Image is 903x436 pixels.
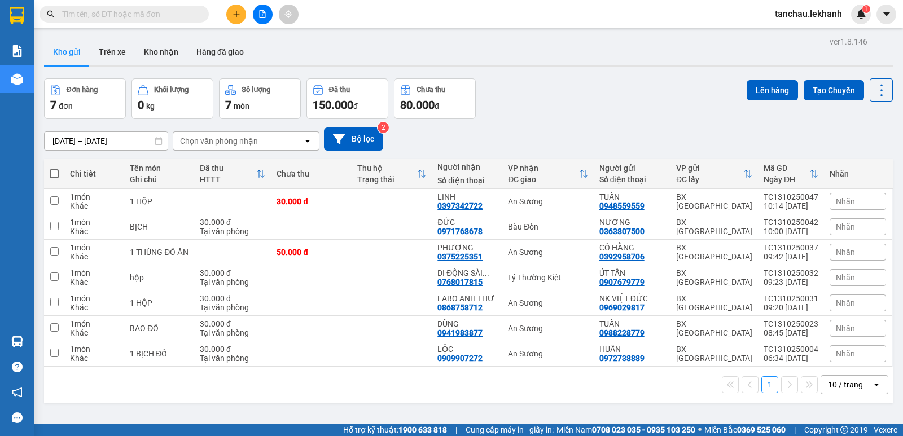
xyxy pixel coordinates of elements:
button: Kho gửi [44,38,90,65]
span: đ [435,102,439,111]
div: VP nhận [508,164,578,173]
button: caret-down [876,5,896,24]
div: Người gửi [599,164,665,173]
div: 1 THÙNG ĐỒ ĂN [130,248,189,257]
div: ĐỨC [437,218,497,227]
span: kg [146,102,155,111]
div: An Sương [508,298,588,307]
span: ... [483,268,489,278]
span: | [455,424,457,436]
div: Trạng thái [357,175,418,184]
div: Mã GD [764,164,809,173]
div: 06:34 [DATE] [764,354,818,363]
div: 1 BỊCH ĐỒ [130,349,189,358]
div: Thu hộ [357,164,418,173]
div: LABO ANH THƯ [437,294,497,303]
div: 1 món [70,243,119,252]
span: Miền Nam [556,424,695,436]
span: Nhãn [836,349,855,358]
span: Nhãn [836,298,855,307]
strong: 0708 023 035 - 0935 103 250 [592,425,695,434]
div: 0948559559 [599,201,645,210]
button: Số lượng7món [219,78,301,119]
img: icon-new-feature [856,9,866,19]
sup: 2 [378,122,389,133]
div: 50.000 đ [277,248,346,257]
div: TUẤN [599,319,665,328]
div: 30.000 đ [200,345,265,354]
button: Tạo Chuyến [804,80,864,100]
div: An Sương [508,197,588,206]
div: Tại văn phòng [200,303,265,312]
div: 0909907272 [437,354,483,363]
th: Toggle SortBy [352,159,432,189]
button: Kho nhận [135,38,187,65]
div: TUẤN [599,192,665,201]
button: Chưa thu80.000đ [394,78,476,119]
div: PHƯỢNG [437,243,497,252]
div: 1 món [70,319,119,328]
div: 09:23 [DATE] [764,278,818,287]
span: question-circle [12,362,23,372]
img: warehouse-icon [11,73,23,85]
div: Khác [70,227,119,236]
span: 150.000 [313,98,353,112]
div: BX [GEOGRAPHIC_DATA] [676,192,752,210]
span: Nhãn [836,273,855,282]
span: Nhãn [836,222,855,231]
div: 30.000 đ [200,218,265,227]
div: An Sương [508,248,588,257]
div: Khác [70,303,119,312]
input: Select a date range. [45,132,168,150]
div: Số lượng [242,86,270,94]
th: Toggle SortBy [502,159,593,189]
div: 0768017815 [437,278,483,287]
span: đ [353,102,358,111]
span: message [12,412,23,423]
span: caret-down [882,9,892,19]
strong: 0369 525 060 [737,425,786,434]
div: NK VIỆT ĐỨC [599,294,665,303]
div: 10:00 [DATE] [764,227,818,236]
div: 0363807500 [599,227,645,236]
div: BỊCH [130,222,189,231]
th: Toggle SortBy [194,159,271,189]
div: hộp [130,273,189,282]
span: 80.000 [400,98,435,112]
div: BX [GEOGRAPHIC_DATA] [676,243,752,261]
span: | [794,424,796,436]
sup: 1 [862,5,870,13]
svg: open [303,136,312,146]
div: Chưa thu [277,169,346,178]
div: 0971768678 [437,227,483,236]
div: 0375225351 [437,252,483,261]
div: 1 món [70,218,119,227]
div: CÔ HẰNG [599,243,665,252]
div: 0941983877 [437,328,483,337]
div: Số điện thoại [599,175,665,184]
div: 1 HỘP [130,298,189,307]
span: ⚪️ [698,428,702,432]
div: BX [GEOGRAPHIC_DATA] [676,294,752,312]
div: ĐC lấy [676,175,743,184]
div: BX [GEOGRAPHIC_DATA] [676,319,752,337]
div: TC1310250037 [764,243,818,252]
div: Đã thu [200,164,256,173]
span: 7 [50,98,56,112]
div: BX [GEOGRAPHIC_DATA] [676,218,752,236]
span: Miền Bắc [704,424,786,436]
div: 0969029817 [599,303,645,312]
div: 0397342722 [437,201,483,210]
div: Tại văn phòng [200,278,265,287]
div: 10 / trang [828,379,863,390]
div: 1 món [70,192,119,201]
div: Chọn văn phòng nhận [180,135,258,147]
div: 1 món [70,294,119,303]
button: plus [226,5,246,24]
span: 1 [864,5,868,13]
div: BX [GEOGRAPHIC_DATA] [676,345,752,363]
div: ÚT TẤN [599,268,665,278]
span: 7 [225,98,231,112]
div: 30.000 đ [200,268,265,278]
div: Bàu Đồn [508,222,588,231]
